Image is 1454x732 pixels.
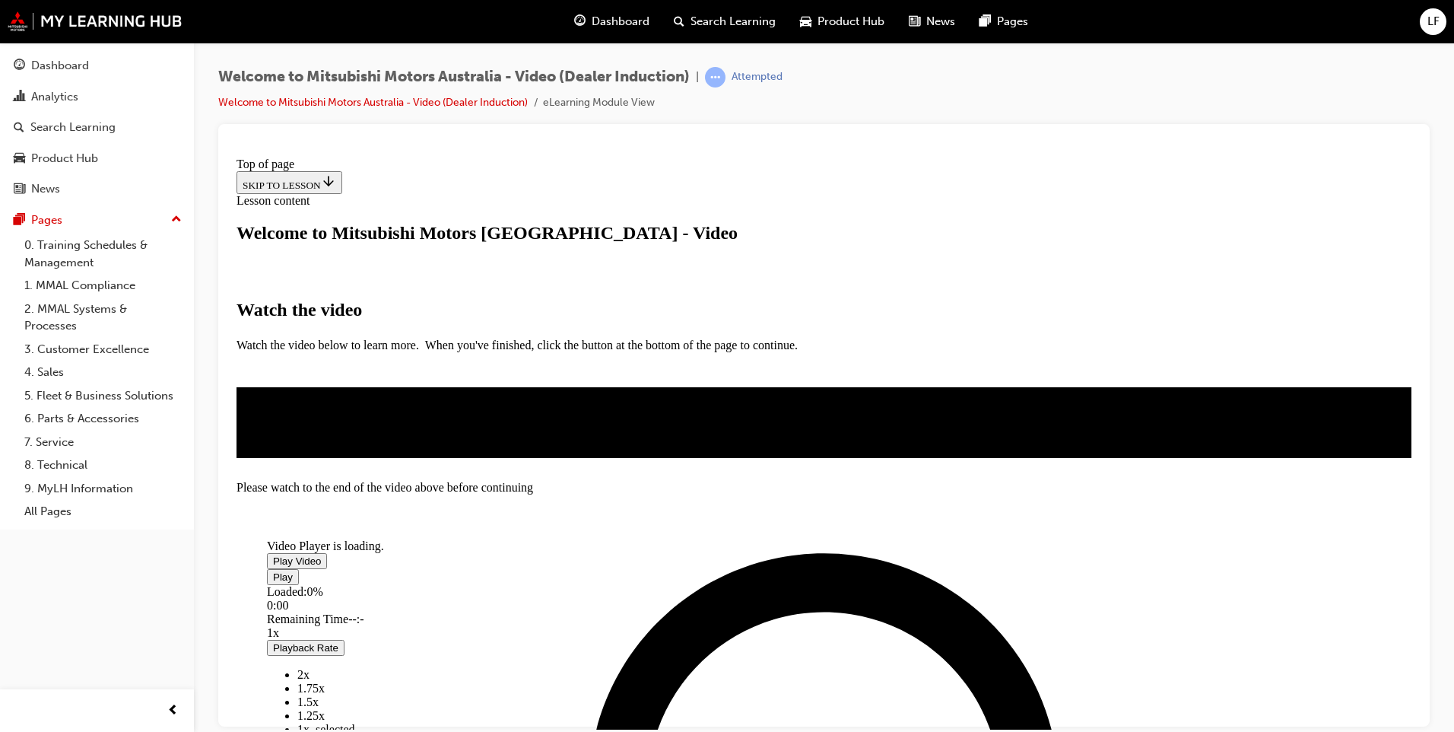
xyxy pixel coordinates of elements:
li: eLearning Module View [543,94,655,112]
span: Product Hub [817,13,884,30]
a: search-iconSearch Learning [662,6,788,37]
span: SKIP TO LESSON [12,28,106,40]
p: Watch the video below to learn more. When you've finished, click the button at the bottom of the ... [6,187,1181,201]
div: News [31,180,60,198]
button: Pages [6,206,188,234]
a: guage-iconDashboard [562,6,662,37]
button: DashboardAnalyticsSearch LearningProduct HubNews [6,49,188,206]
span: car-icon [800,12,811,31]
strong: Watch the video [6,148,132,168]
span: LF [1427,13,1440,30]
span: News [926,13,955,30]
div: Top of page [6,6,1181,20]
span: pages-icon [979,12,991,31]
div: Pages [31,212,62,229]
span: learningRecordVerb_ATTEMPT-icon [705,67,725,88]
span: up-icon [171,210,182,230]
div: Product Hub [31,150,98,167]
span: guage-icon [14,59,25,73]
img: mmal [8,11,183,31]
a: 0. Training Schedules & Management [18,234,188,274]
a: News [6,175,188,203]
span: Welcome to Mitsubishi Motors Australia - Video (Dealer Induction) [218,68,690,86]
span: car-icon [14,152,25,166]
h1: Welcome to Mitsubishi Motors [GEOGRAPHIC_DATA] - Video [6,72,1181,92]
div: Video player [37,271,1151,272]
a: 1. MMAL Compliance [18,274,188,298]
a: Dashboard [6,52,188,80]
a: 7. Service [18,431,188,454]
div: Dashboard [31,57,89,75]
span: chart-icon [14,91,25,104]
span: pages-icon [14,214,25,228]
a: 2. MMAL Systems & Processes [18,298,188,338]
a: 5. Fleet & Business Solutions [18,384,188,408]
span: guage-icon [574,12,586,31]
a: Analytics [6,83,188,111]
span: Dashboard [592,13,649,30]
span: Pages [997,13,1028,30]
div: Search Learning [30,119,116,136]
div: Please watch to the end of the video above before continuing [6,329,1181,343]
a: news-iconNews [897,6,967,37]
a: 8. Technical [18,454,188,477]
a: All Pages [18,500,188,524]
span: Search Learning [690,13,776,30]
span: | [696,68,699,86]
a: 3. Customer Excellence [18,338,188,361]
span: news-icon [909,12,920,31]
a: pages-iconPages [967,6,1040,37]
button: LF [1420,8,1446,35]
a: 9. MyLH Information [18,477,188,501]
button: SKIP TO LESSON [6,20,112,43]
a: Welcome to Mitsubishi Motors Australia - Video (Dealer Induction) [218,96,528,109]
a: Product Hub [6,145,188,173]
a: Search Learning [6,113,188,142]
span: search-icon [674,12,684,31]
a: 6. Parts & Accessories [18,407,188,431]
a: car-iconProduct Hub [788,6,897,37]
span: prev-icon [167,702,179,721]
div: Analytics [31,88,78,106]
span: news-icon [14,183,25,196]
div: Attempted [732,70,783,84]
a: 4. Sales [18,361,188,384]
span: Lesson content [6,43,79,56]
span: search-icon [14,121,24,135]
